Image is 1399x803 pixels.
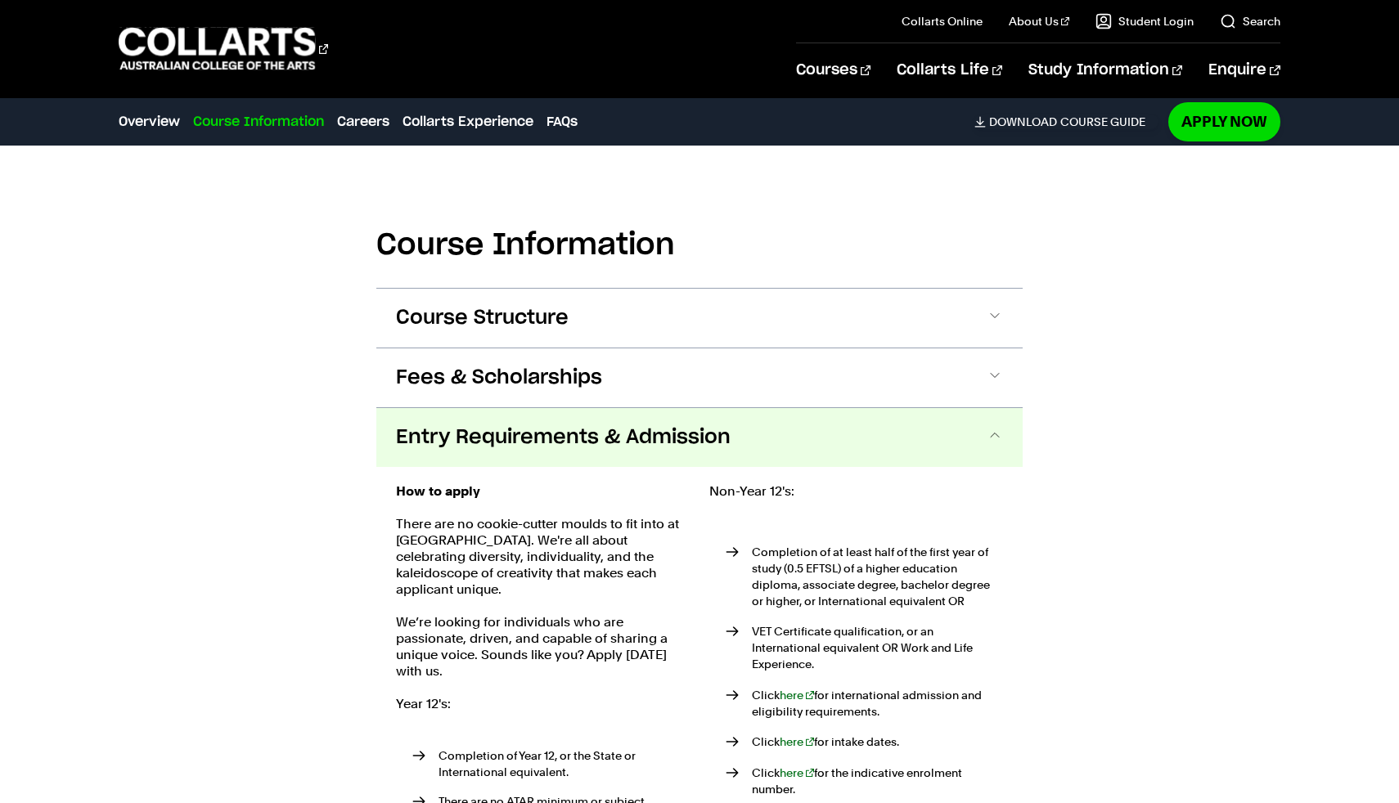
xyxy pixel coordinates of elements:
a: here [780,766,814,779]
span: Fees & Scholarships [396,365,602,391]
p: Click for international admission and eligibility requirements. [752,687,1003,720]
button: Entry Requirements & Admission [376,408,1023,467]
li: Completion of Year 12, or the State or International equivalent. [412,747,690,780]
button: Course Structure [376,289,1023,348]
a: Course Information [193,112,324,132]
a: Overview [119,112,180,132]
p: We’re looking for individuals who are passionate, driven, and capable of sharing a unique voice. ... [396,614,690,680]
p: Click for the indicative enrolment number. [752,765,1003,797]
div: Go to homepage [119,25,328,72]
p: Year 12's: [396,696,690,712]
a: Courses [796,43,870,97]
h2: Course Information [376,227,1023,263]
a: FAQs [547,112,578,132]
a: DownloadCourse Guide [974,114,1158,129]
p: VET Certificate qualification, or an International equivalent OR Work and Life Experience. [752,623,1003,672]
a: Careers [337,112,389,132]
button: Fees & Scholarships [376,348,1023,407]
a: Collarts Experience [403,112,533,132]
a: Search [1220,13,1280,29]
p: Non-Year 12's: [709,483,1003,500]
span: Download [989,114,1057,129]
a: Apply Now [1168,102,1280,141]
p: Completion of at least half of the first year of study (0.5 EFTSL) of a higher education diploma,... [752,544,1003,609]
a: Collarts Online [902,13,983,29]
a: here [780,735,814,748]
a: here [780,689,814,702]
span: Course Structure [396,305,569,331]
a: Study Information [1028,43,1182,97]
a: Enquire [1208,43,1280,97]
a: Student Login [1095,13,1194,29]
strong: How to apply [396,483,480,499]
a: About Us [1009,13,1069,29]
a: Collarts Life [897,43,1002,97]
p: There are no cookie-cutter moulds to fit into at [GEOGRAPHIC_DATA]. We're all about celebrating d... [396,516,690,598]
p: Click for intake dates. [752,733,1003,750]
span: Entry Requirements & Admission [396,424,731,451]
